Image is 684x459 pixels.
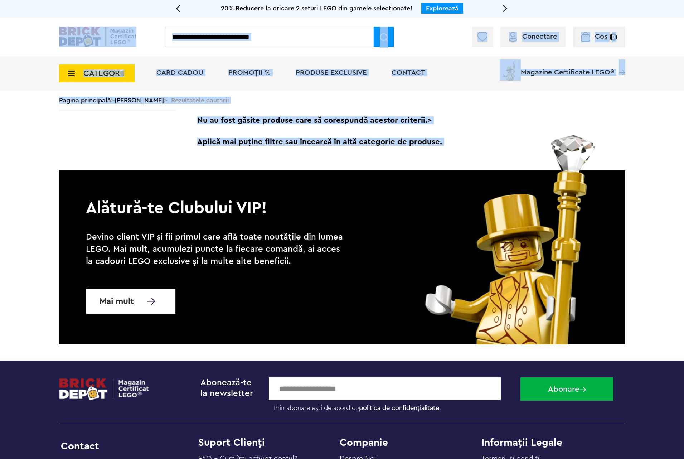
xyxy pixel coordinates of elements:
[614,59,625,67] a: Magazine Certificate LEGO®
[481,438,623,448] h4: Informații Legale
[100,298,134,305] span: Mai mult
[221,5,412,11] span: 20% Reducere la oricare 2 seturi LEGO din gamele selecționate!
[392,69,425,76] a: Contact
[269,400,515,412] label: Prin abonare ești de acord cu .
[610,33,617,41] small: 0
[83,69,124,77] span: CATEGORII
[520,377,613,401] button: Abonare
[59,170,625,219] p: Alătură-te Clubului VIP!
[61,441,189,451] li: Contact
[296,69,367,76] a: Produse exclusive
[191,110,625,131] span: Nu au fost găsite produse care să corespundă acestor criterii.>
[191,131,625,153] span: Aplică mai puține filtre sau încearcă în altă categorie de produse.
[412,134,615,344] img: vip_page_image
[86,231,347,267] p: Devino client VIP și fii primul care află toate noutățile din lumea LEGO. Mai mult, acumulezi pun...
[522,33,557,40] span: Conectare
[579,387,586,392] img: Abonare
[200,378,253,398] span: Abonează-te la newsletter
[147,298,155,305] img: Mai multe informatii
[59,377,150,401] img: footerlogo
[228,69,271,76] a: PROMOȚII %
[86,289,176,314] a: Mai mult
[198,438,340,448] h4: Suport Clienți
[115,97,164,103] a: [PERSON_NAME]
[59,97,111,103] a: Pagina principală
[59,91,625,110] div: > > Rezultatele cautarii
[595,33,607,40] span: Coș
[359,405,439,411] a: politica de confidențialitate
[156,69,203,76] a: Card Cadou
[521,59,614,76] span: Magazine Certificate LEGO®
[340,438,481,448] h4: Companie
[426,5,459,11] a: Explorează
[509,33,557,40] a: Conectare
